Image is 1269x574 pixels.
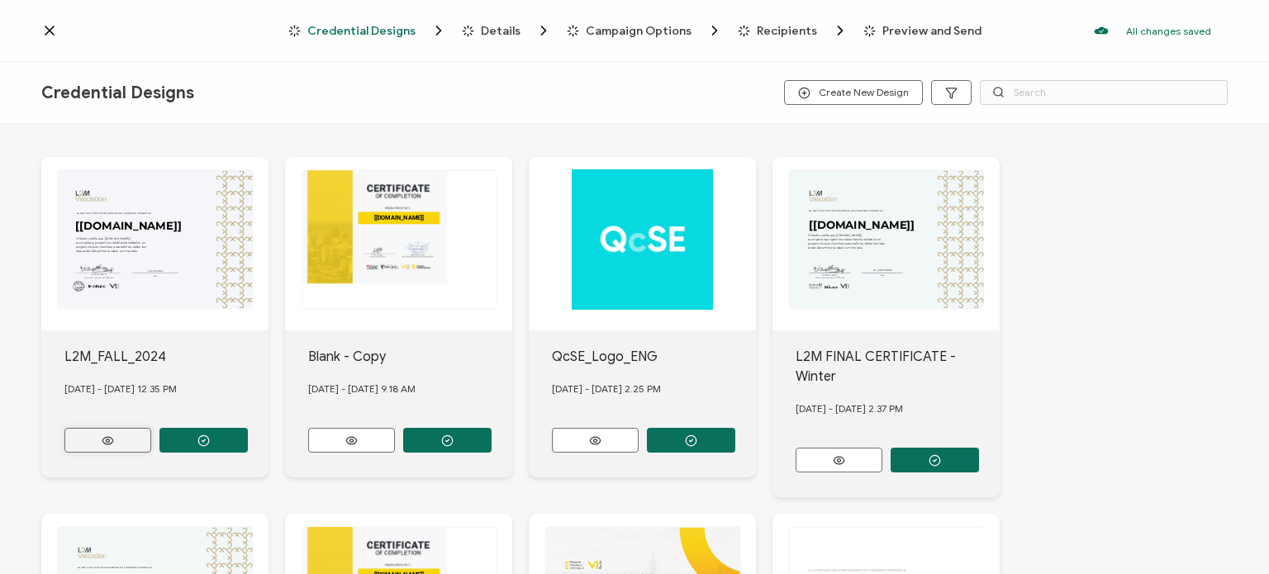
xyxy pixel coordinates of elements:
[798,87,909,99] span: Create New Design
[308,367,513,411] div: [DATE] - [DATE] 9.18 AM
[64,367,269,411] div: [DATE] - [DATE] 12.35 PM
[462,22,552,39] span: Details
[863,25,981,37] span: Preview and Send
[757,25,817,37] span: Recipients
[552,367,757,411] div: [DATE] - [DATE] 2.25 PM
[481,25,520,37] span: Details
[1126,25,1211,37] p: All changes saved
[552,347,757,367] div: QcSE_Logo_ENG
[882,25,981,37] span: Preview and Send
[567,22,723,39] span: Campaign Options
[980,80,1228,105] input: Search
[1186,495,1269,574] iframe: Chat Widget
[41,83,194,103] span: Credential Designs
[307,25,416,37] span: Credential Designs
[288,22,981,39] div: Breadcrumb
[784,80,923,105] button: Create New Design
[586,25,692,37] span: Campaign Options
[738,22,848,39] span: Recipients
[288,22,447,39] span: Credential Designs
[796,347,1000,387] div: L2M FINAL CERTIFICATE - Winter
[64,347,269,367] div: L2M_FALL_2024
[308,347,513,367] div: Blank - Copy
[796,387,1000,431] div: [DATE] - [DATE] 2.37 PM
